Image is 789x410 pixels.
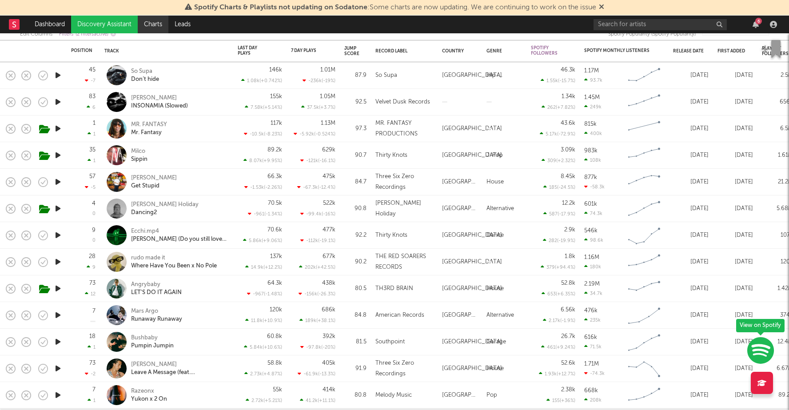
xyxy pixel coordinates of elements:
div: Thirty Knots [375,230,407,241]
div: Sippin [131,155,147,163]
div: 1.71M [584,361,599,367]
div: [DATE] [673,230,709,241]
div: 43.6k [561,120,575,126]
div: 1 [88,398,96,403]
div: 87.9 [344,70,367,81]
div: 52.8k [561,280,575,286]
div: MR. FANTASY PRODUCTIONS [375,118,433,139]
div: 11.8k ( +10.9 % ) [245,318,282,323]
div: Release Date [673,48,704,54]
div: So Supa [375,70,397,81]
div: 45 [89,67,96,73]
div: [DATE] [717,150,753,161]
div: 653 ( +6.35 % ) [542,291,575,297]
div: Pumpin Jumpin [131,342,174,350]
div: 34.7k [584,291,602,296]
div: 438k [322,280,335,286]
div: [DATE] [717,97,753,107]
div: MR. FANTASY [131,121,167,129]
div: 475k [323,174,335,179]
div: First Added [717,48,749,54]
input: Search for artists [594,19,727,30]
div: Jump Score [344,46,359,56]
div: 686k [322,307,335,313]
a: rudo made itWhere Have You Been x No Pole [131,254,217,270]
div: 2.72k ( +5.21 % ) [246,398,282,403]
div: 461 ( +9.24 % ) [541,344,575,350]
a: [PERSON_NAME] HolidayDancing2 [131,201,199,217]
div: 1.8k [565,254,575,259]
div: THE RED SOARERS RECORDS [375,251,433,273]
div: [DATE] [673,70,709,81]
div: 80.8 [344,390,367,401]
div: 1.08k ( +0.742 % ) [241,78,282,84]
div: 7 [92,308,96,314]
div: 405k [322,360,335,366]
div: 282 ( -19.9 % ) [543,238,575,243]
div: View on Spotify [736,319,785,332]
div: 400k [584,131,602,136]
div: 208k [584,397,602,403]
a: BushbabyPumpin Jumpin [131,334,174,350]
div: 6 [87,104,96,110]
a: [PERSON_NAME]Leave A Message (feat. [PERSON_NAME] & Trick Shady) [131,361,227,377]
div: 12.2k [562,200,575,206]
svg: Chart title [624,384,664,406]
div: Three Six Zero Recordings [375,171,433,193]
div: Last Day Plays [238,45,269,56]
div: 1.17M [584,68,599,74]
div: 2.17k ( -1.9 % ) [543,318,575,323]
div: 1.34k [562,94,575,100]
div: 117k [271,120,282,126]
div: House [486,283,504,294]
a: AngrybabyLET'S DO IT AGAIN [131,281,182,297]
div: Don’t hide [131,76,159,84]
a: Charts [138,16,168,33]
div: [GEOGRAPHIC_DATA] [442,230,502,241]
div: 14.9k ( +12.2 % ) [245,264,282,270]
div: 476k [584,308,598,314]
div: 202k ( +42.5 % ) [299,264,335,270]
div: 28 [89,254,96,259]
div: -97.8k ( -20 % ) [300,344,335,350]
div: [DATE] [673,123,709,134]
div: LET'S DO IT AGAIN [131,289,182,297]
div: 379 ( +94.4 % ) [541,264,575,270]
a: So SupaDon’t hide [131,68,159,84]
div: [DATE] [717,123,753,134]
div: Get Stupid [131,182,177,190]
div: 5.86k ( +9.06 % ) [243,238,282,243]
div: 92.2 [344,230,367,241]
div: 983k [584,148,598,154]
div: 877k [584,175,597,180]
div: [DATE] [673,310,709,321]
div: [DATE] [673,177,709,187]
div: Where Have You Been x No Pole [131,262,217,270]
div: Leave A Message (feat. [PERSON_NAME] & Trick Shady) [131,369,227,377]
div: -961 ( -1.34 % ) [248,211,282,217]
div: Hip-Hop/Rap [486,70,522,81]
div: INSONAMIA (Slowed) [131,102,188,110]
a: Discovery Assistant [71,16,138,33]
div: 64.3k [267,280,282,286]
div: Three Six Zero Recordings [375,358,433,379]
div: 7 [92,387,96,393]
div: Filters [59,29,116,40]
div: [GEOGRAPHIC_DATA] [442,310,478,321]
div: 84.7 [344,177,367,187]
div: 546k [584,228,598,234]
div: 180k [584,264,601,270]
div: Pop [486,390,497,401]
div: 41.2k ( +11.1 % ) [300,398,335,403]
div: -58.3k [584,184,605,190]
div: 1.16M [584,255,599,260]
div: Edit Columns [20,29,52,40]
div: 1.05M [320,94,335,100]
div: Velvet Dusk Records [375,97,430,107]
div: Runaway Runaway [131,315,182,323]
div: 522k [323,200,335,206]
svg: Chart title [624,278,664,300]
div: 4 [92,201,96,207]
div: [DATE] [717,70,753,81]
span: Spotify Charts & Playlists not updating on Sodatone [194,4,367,11]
